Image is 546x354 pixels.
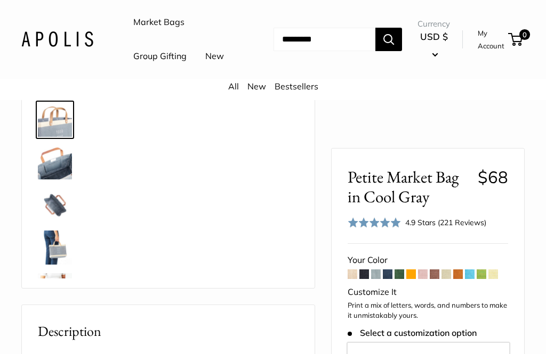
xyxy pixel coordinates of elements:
[348,300,508,321] p: Print a mix of letters, words, and numbers to make it unmistakably yours.
[348,167,469,207] span: Petite Market Bag in Cool Gray
[247,81,266,92] a: New
[348,328,476,338] span: Select a customization option
[21,31,93,47] img: Apolis
[38,273,72,307] img: Petite Market Bag in Cool Gray
[38,230,72,265] img: Petite Market Bag in Cool Gray
[348,215,486,230] div: 4.9 Stars (221 Reviews)
[375,28,402,51] button: Search
[205,48,224,64] a: New
[133,14,184,30] a: Market Bags
[478,167,508,187] span: $68
[519,29,530,40] span: 0
[274,28,375,51] input: Search...
[348,284,508,300] div: Customize It
[36,101,74,139] a: Petite Market Bag in Cool Gray
[38,321,299,342] h2: Description
[36,271,74,309] a: Petite Market Bag in Cool Gray
[348,252,508,268] div: Your Color
[417,17,450,31] span: Currency
[38,145,72,179] img: Petite Market Bag in Cool Gray
[36,143,74,182] a: Petite Market Bag in Cool Gray
[36,186,74,224] a: Petite Market Bag in Cool Gray
[228,81,239,92] a: All
[133,48,187,64] a: Group Gifting
[405,217,486,228] div: 4.9 Stars (221 Reviews)
[417,28,450,62] button: USD $
[38,188,72,222] img: Petite Market Bag in Cool Gray
[36,228,74,267] a: Petite Market Bag in Cool Gray
[509,33,523,46] a: 0
[420,31,448,42] span: USD $
[38,103,72,137] img: Petite Market Bag in Cool Gray
[275,81,318,92] a: Bestsellers
[478,27,504,53] a: My Account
